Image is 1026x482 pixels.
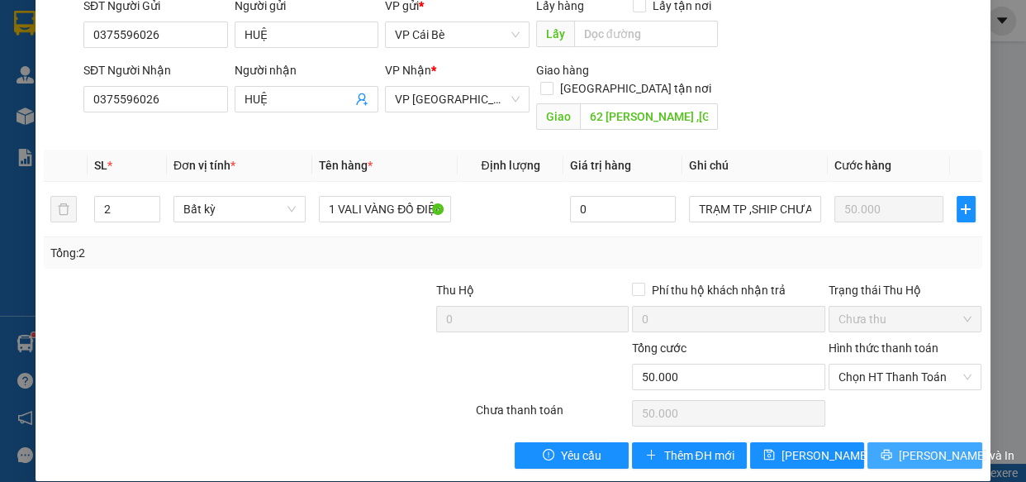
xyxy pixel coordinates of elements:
div: Người nhận [235,61,379,79]
span: plus [645,449,657,462]
button: plus [957,196,976,222]
span: VP Cái Bè [395,22,520,47]
span: user-add [355,93,368,106]
span: VP Nhận [385,64,431,77]
span: Đơn vị tính [173,159,235,172]
button: printer[PERSON_NAME] và In [867,442,981,469]
span: Chưa thu [838,307,972,332]
button: plusThêm ĐH mới [632,442,746,469]
span: Tổng cước [632,341,686,355]
span: Thêm ĐH mới [663,446,734,465]
span: Giao hàng [536,64,589,77]
span: [GEOGRAPHIC_DATA] tận nơi [553,79,718,98]
div: Chưa thanh toán [474,401,631,430]
button: exclamation-circleYêu cầu [515,442,629,469]
span: Phí thu hộ khách nhận trả [645,281,792,299]
span: [PERSON_NAME] và In [899,446,1014,465]
div: Tổng: 2 [50,244,397,262]
button: delete [50,196,77,222]
span: Chọn HT Thanh Toán [838,365,972,389]
span: Cước hàng [834,159,891,172]
span: Giao [536,103,580,130]
span: Thu Hộ [436,284,474,297]
span: SL [94,159,107,172]
span: Bất kỳ [183,197,296,222]
span: save [763,449,775,462]
label: Hình thức thanh toán [829,341,938,355]
span: Lấy [536,21,574,47]
input: 0 [834,196,943,222]
input: VD: Bàn, Ghế [319,196,451,222]
span: plus [957,203,975,216]
span: exclamation-circle [543,449,554,462]
span: Định lượng [481,159,539,172]
input: Dọc đường [580,103,718,130]
span: printer [881,449,892,462]
span: Yêu cầu [561,446,601,465]
div: SĐT Người Nhận [83,61,228,79]
input: Dọc đường [574,21,718,47]
button: save[PERSON_NAME] thay đổi [750,442,864,469]
span: Tên hàng [319,159,373,172]
div: Trạng thái Thu Hộ [829,281,982,299]
th: Ghi chú [682,150,828,182]
span: [PERSON_NAME] thay đổi [781,446,914,465]
span: VP Sài Gòn [395,87,520,112]
span: Giá trị hàng [570,159,631,172]
input: Ghi Chú [689,196,821,222]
